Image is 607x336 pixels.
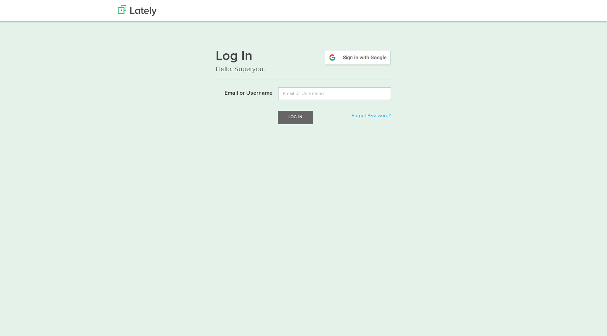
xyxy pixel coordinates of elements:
[118,5,157,16] img: Lately
[278,87,391,100] input: Email or Username
[210,87,273,98] label: Email or Username
[324,49,391,66] img: google-signin.png
[216,49,391,64] h1: Log In
[352,113,391,118] a: Forgot Password?
[216,64,391,74] p: Hello, Superyou.
[278,111,313,124] button: Log In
